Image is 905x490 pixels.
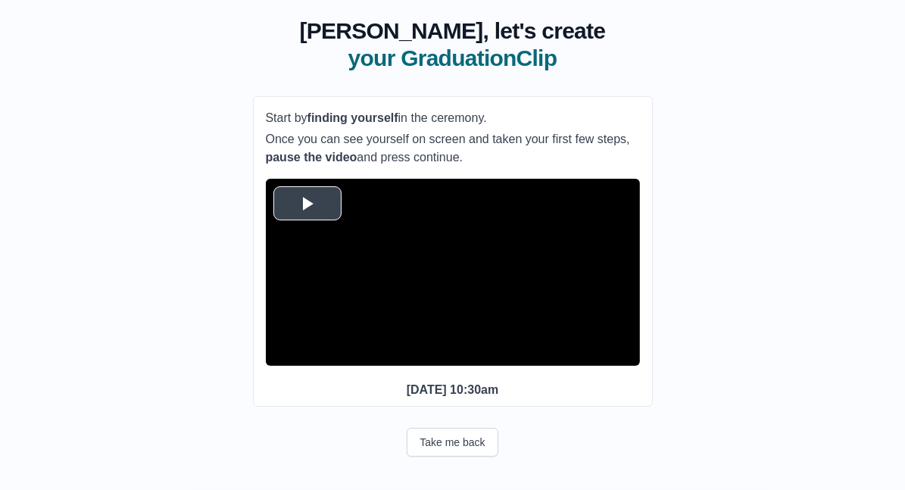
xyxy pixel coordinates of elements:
[407,428,498,457] button: Take me back
[300,45,606,72] span: your GraduationClip
[307,111,398,124] b: finding yourself
[266,130,640,167] p: Once you can see yourself on screen and taken your first few steps, and press continue.
[273,186,342,220] button: Play Video
[266,109,640,127] p: Start by in the ceremony.
[266,151,357,164] b: pause the video
[266,381,640,399] p: [DATE] 10:30am
[300,17,606,45] span: [PERSON_NAME], let's create
[266,179,640,366] div: Video Player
